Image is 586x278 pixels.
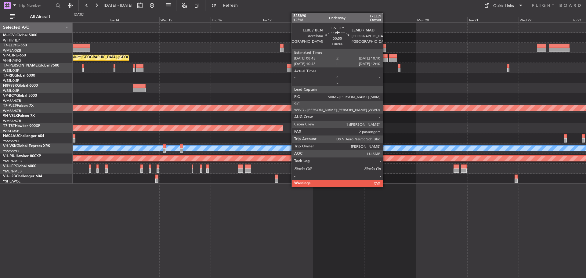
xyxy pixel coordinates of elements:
div: Quick Links [493,3,514,9]
button: Refresh [208,1,245,10]
a: VP-BCYGlobal 5000 [3,94,37,98]
div: [DATE] [74,12,84,17]
div: Mon 20 [416,17,467,22]
a: VP-CJRG-650 [3,54,26,57]
a: WMSA/SZB [3,109,21,113]
a: WSSL/XSP [3,129,19,133]
a: T7-PJ29Falcon 7X [3,104,34,108]
a: YSSY/SYD [3,149,19,153]
a: VH-LEPGlobal 6000 [3,164,36,168]
a: YSHL/WOL [3,179,20,184]
span: T7-RIC [3,74,14,78]
div: Thu 16 [211,17,262,22]
span: VH-RIU [3,154,16,158]
span: All Aircraft [16,15,64,19]
div: Sun 19 [364,17,416,22]
div: Tue 14 [108,17,159,22]
span: T7-[PERSON_NAME] [3,64,38,67]
div: Fri 17 [262,17,313,22]
span: T7-ELLY [3,44,16,47]
a: VH-L2BChallenger 604 [3,175,42,178]
button: Quick Links [481,1,526,10]
a: WMSA/SZB [3,48,21,53]
div: Planned Maint [GEOGRAPHIC_DATA] ([GEOGRAPHIC_DATA] Intl) [58,53,160,62]
a: M-JGVJGlobal 5000 [3,34,37,37]
span: VP-BCY [3,94,16,98]
a: VH-VSKGlobal Express XRS [3,144,50,148]
a: VHHH/HKG [3,58,21,63]
span: Refresh [218,3,243,8]
span: N604AU [3,134,18,138]
a: N8998KGlobal 6000 [3,84,38,88]
a: YMEN/MEB [3,169,22,174]
button: All Aircraft [7,12,66,22]
div: Sat 18 [313,17,364,22]
a: WSSL/XSP [3,88,19,93]
span: VH-L2B [3,175,16,178]
a: T7-RICGlobal 6000 [3,74,35,78]
input: Trip Number [19,1,54,10]
div: Wed 15 [159,17,211,22]
a: WMSA/SZB [3,99,21,103]
a: YSSY/SYD [3,139,19,143]
span: T7-PJ29 [3,104,17,108]
a: WIHH/HLP [3,38,20,43]
a: 9H-VSLKFalcon 7X [3,114,35,118]
a: N604AUChallenger 604 [3,134,44,138]
div: Wed 22 [519,17,570,22]
span: T7-TST [3,124,15,128]
a: T7-TSTHawker 900XP [3,124,40,128]
span: VP-CJR [3,54,16,57]
a: WMSA/SZB [3,119,21,123]
span: M-JGVJ [3,34,16,37]
a: T7-[PERSON_NAME]Global 7500 [3,64,59,67]
span: VH-LEP [3,164,16,168]
a: VH-RIUHawker 800XP [3,154,41,158]
a: T7-ELLYG-550 [3,44,27,47]
span: 9H-VSLK [3,114,18,118]
span: VH-VSK [3,144,16,148]
a: WSSL/XSP [3,68,19,73]
span: N8998K [3,84,17,88]
span: [DATE] - [DATE] [104,3,132,8]
div: Tue 21 [467,17,519,22]
a: YMEN/MEB [3,159,22,164]
div: Mon 13 [57,17,108,22]
a: WSSL/XSP [3,78,19,83]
